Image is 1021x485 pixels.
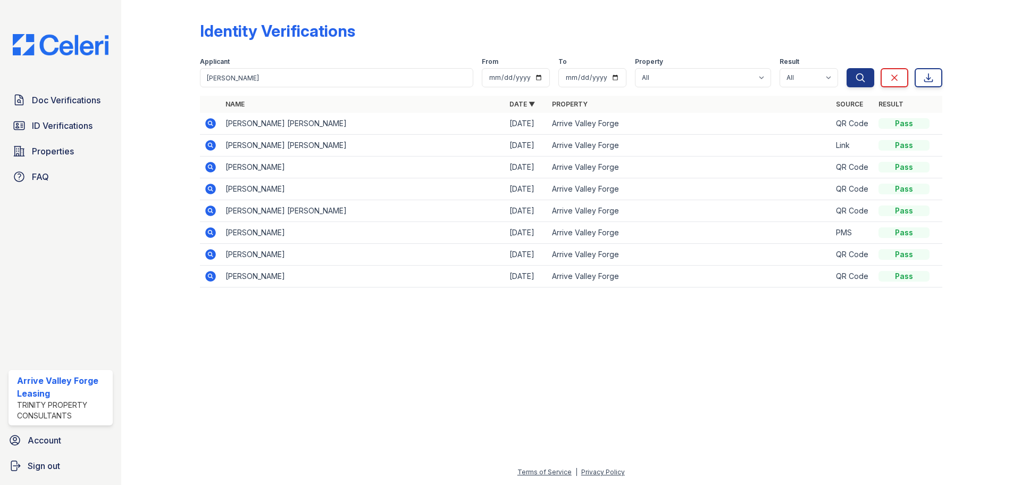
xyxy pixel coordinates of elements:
[558,57,567,66] label: To
[548,200,832,222] td: Arrive Valley Forge
[832,244,874,266] td: QR Code
[200,68,473,87] input: Search by name or phone number
[505,244,548,266] td: [DATE]
[832,113,874,135] td: QR Code
[832,178,874,200] td: QR Code
[548,244,832,266] td: Arrive Valley Forge
[221,178,505,200] td: [PERSON_NAME]
[9,115,113,136] a: ID Verifications
[836,100,863,108] a: Source
[878,100,903,108] a: Result
[9,141,113,162] a: Properties
[482,57,498,66] label: From
[832,266,874,287] td: QR Code
[548,157,832,178] td: Arrive Valley Forge
[221,135,505,157] td: [PERSON_NAME] [PERSON_NAME]
[548,113,832,135] td: Arrive Valley Forge
[832,157,874,178] td: QR Code
[17,400,108,421] div: Trinity Property Consultants
[505,157,548,178] td: [DATE]
[221,113,505,135] td: [PERSON_NAME] [PERSON_NAME]
[221,244,505,266] td: [PERSON_NAME]
[505,135,548,157] td: [DATE]
[575,468,578,476] div: |
[225,100,245,108] a: Name
[32,94,101,106] span: Doc Verifications
[548,222,832,244] td: Arrive Valley Forge
[200,21,355,40] div: Identity Verifications
[505,266,548,287] td: [DATE]
[832,222,874,244] td: PMS
[32,170,49,183] span: FAQ
[32,119,93,132] span: ID Verifications
[509,100,535,108] a: Date ▼
[878,271,930,282] div: Pass
[9,89,113,111] a: Doc Verifications
[548,135,832,157] td: Arrive Valley Forge
[517,468,572,476] a: Terms of Service
[221,157,505,178] td: [PERSON_NAME]
[221,222,505,244] td: [PERSON_NAME]
[548,266,832,287] td: Arrive Valley Forge
[4,455,117,476] a: Sign out
[32,145,74,158] span: Properties
[581,468,625,476] a: Privacy Policy
[221,266,505,287] td: [PERSON_NAME]
[878,184,930,194] div: Pass
[200,57,230,66] label: Applicant
[878,162,930,172] div: Pass
[17,374,108,400] div: Arrive Valley Forge Leasing
[28,434,61,447] span: Account
[780,57,799,66] label: Result
[548,178,832,200] td: Arrive Valley Forge
[878,227,930,238] div: Pass
[832,200,874,222] td: QR Code
[505,113,548,135] td: [DATE]
[4,430,117,451] a: Account
[505,222,548,244] td: [DATE]
[4,34,117,55] img: CE_Logo_Blue-a8612792a0a2168367f1c8372b55b34899dd931a85d93a1a3d3e32e68fde9ad4.png
[878,118,930,129] div: Pass
[505,200,548,222] td: [DATE]
[9,166,113,187] a: FAQ
[878,140,930,151] div: Pass
[28,459,60,472] span: Sign out
[878,249,930,260] div: Pass
[552,100,588,108] a: Property
[505,178,548,200] td: [DATE]
[635,57,663,66] label: Property
[832,135,874,157] td: Link
[878,205,930,216] div: Pass
[221,200,505,222] td: [PERSON_NAME] [PERSON_NAME]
